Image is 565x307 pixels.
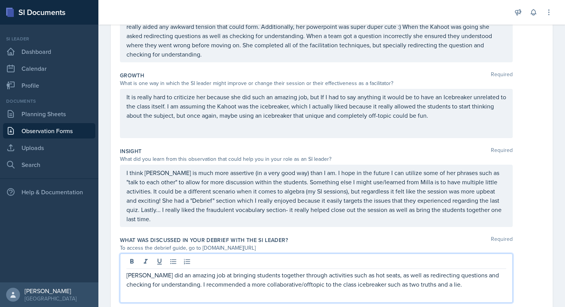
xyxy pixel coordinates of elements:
[3,140,95,155] a: Uploads
[491,72,513,79] span: Required
[3,157,95,172] a: Search
[120,72,144,79] label: Growth
[126,168,506,224] p: I think [PERSON_NAME] is much more assertive (in a very good way) than I am. I hope in the future...
[25,295,76,302] div: [GEOGRAPHIC_DATA]
[120,79,513,87] div: What is one way in which the SI leader might improve or change their session or their effectivene...
[491,147,513,155] span: Required
[3,44,95,59] a: Dashboard
[126,13,506,59] p: Just from the start, [PERSON_NAME] did such a great job at being engaging with the students and a...
[3,123,95,138] a: Observation Forms
[3,106,95,122] a: Planning Sheets
[120,244,513,252] div: To access the debrief guide, go to [DOMAIN_NAME][URL]
[3,78,95,93] a: Profile
[126,92,506,120] p: It is really hard to criticize her because she did such an amazing job, but If I had to say anyth...
[120,236,288,244] label: What was discussed in your debrief with the SI Leader?
[3,184,95,200] div: Help & Documentation
[491,236,513,244] span: Required
[3,98,95,105] div: Documents
[120,155,513,163] div: What did you learn from this observation that could help you in your role as an SI leader?
[3,35,95,42] div: Si leader
[126,270,506,289] p: [PERSON_NAME] did an amazing job at bringing students together through activities such as hot sea...
[25,287,76,295] div: [PERSON_NAME]
[120,147,141,155] label: Insight
[3,61,95,76] a: Calendar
